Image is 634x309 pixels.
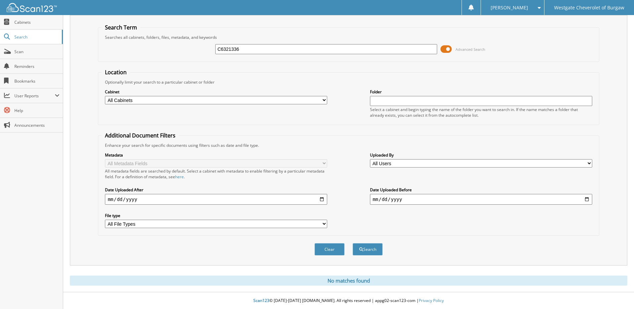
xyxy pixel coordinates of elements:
[14,34,58,40] span: Search
[63,293,634,309] div: © [DATE]-[DATE] [DOMAIN_NAME]. All rights reserved | appg02-scan123-com |
[102,69,130,76] legend: Location
[370,152,592,158] label: Uploaded By
[102,132,179,139] legend: Additional Document Filters
[102,142,595,148] div: Enhance your search for specific documents using filters such as date and file type.
[14,49,59,55] span: Scan
[14,93,55,99] span: User Reports
[370,187,592,193] label: Date Uploaded Before
[14,78,59,84] span: Bookmarks
[314,243,345,255] button: Clear
[102,34,595,40] div: Searches all cabinets, folders, files, metadata, and keywords
[105,152,327,158] label: Metadata
[419,298,444,303] a: Privacy Policy
[105,187,327,193] label: Date Uploaded After
[105,213,327,218] label: File type
[7,3,57,12] img: scan123-logo-white.svg
[353,243,383,255] button: Search
[601,277,634,309] iframe: Chat Widget
[105,194,327,205] input: start
[70,276,627,286] div: No matches found
[253,298,269,303] span: Scan123
[491,6,528,10] span: [PERSON_NAME]
[14,108,59,113] span: Help
[370,89,592,95] label: Folder
[175,174,184,180] a: here
[105,168,327,180] div: All metadata fields are searched by default. Select a cabinet with metadata to enable filtering b...
[102,79,595,85] div: Optionally limit your search to a particular cabinet or folder
[554,6,624,10] span: Westgate Cheverolet of Burgaw
[370,107,592,118] div: Select a cabinet and begin typing the name of the folder you want to search in. If the name match...
[456,47,485,52] span: Advanced Search
[102,24,140,31] legend: Search Term
[370,194,592,205] input: end
[14,19,59,25] span: Cabinets
[14,64,59,69] span: Reminders
[105,89,327,95] label: Cabinet
[14,122,59,128] span: Announcements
